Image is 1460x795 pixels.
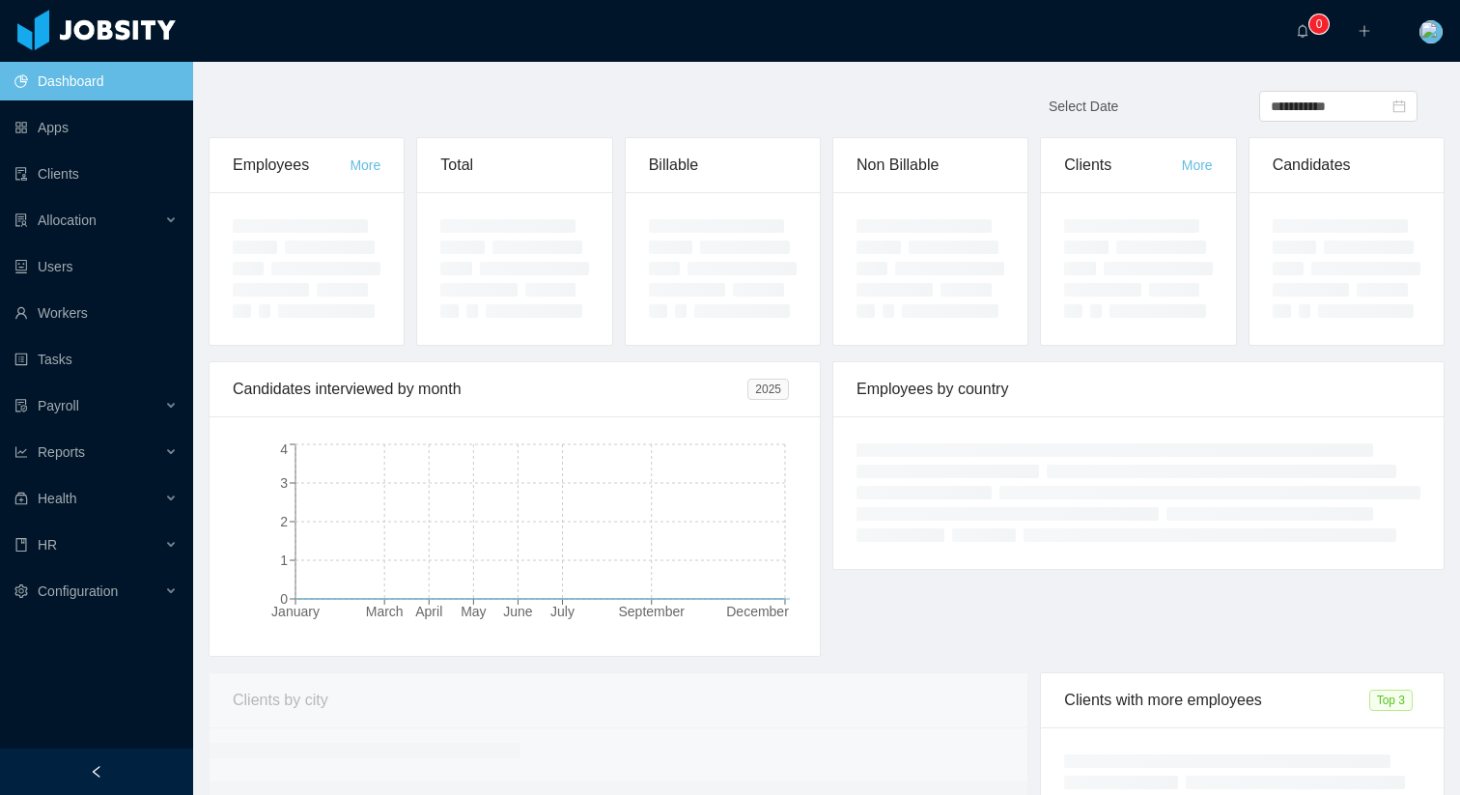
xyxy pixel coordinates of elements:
[649,138,797,192] div: Billable
[14,247,178,286] a: icon: robotUsers
[1182,157,1213,173] a: More
[1369,690,1413,711] span: Top 3
[38,213,97,228] span: Allocation
[550,604,575,619] tspan: July
[38,398,79,413] span: Payroll
[280,475,288,491] tspan: 3
[14,340,178,379] a: icon: profileTasks
[1296,24,1309,38] i: icon: bell
[856,362,1420,416] div: Employees by country
[14,584,28,598] i: icon: setting
[233,362,747,416] div: Candidates interviewed by month
[280,591,288,607] tspan: 0
[14,213,28,227] i: icon: solution
[503,604,533,619] tspan: June
[14,538,28,552] i: icon: book
[14,155,178,193] a: icon: auditClients
[38,537,57,553] span: HR
[726,604,789,619] tspan: December
[14,294,178,332] a: icon: userWorkers
[856,138,1004,192] div: Non Billable
[1273,138,1420,192] div: Candidates
[350,157,380,173] a: More
[38,583,118,599] span: Configuration
[14,108,178,147] a: icon: appstoreApps
[366,604,404,619] tspan: March
[14,62,178,100] a: icon: pie-chartDashboard
[1358,24,1371,38] i: icon: plus
[38,444,85,460] span: Reports
[415,604,442,619] tspan: April
[1419,20,1443,43] img: c3015e21-c54e-479a-ae8b-3e990d3f8e05_65fc739abb2c9.png
[280,514,288,529] tspan: 2
[38,491,76,506] span: Health
[233,138,350,192] div: Employees
[271,604,320,619] tspan: January
[747,379,789,400] span: 2025
[1049,99,1118,114] span: Select Date
[461,604,486,619] tspan: May
[440,138,588,192] div: Total
[1392,99,1406,113] i: icon: calendar
[14,445,28,459] i: icon: line-chart
[280,553,288,568] tspan: 1
[1064,673,1368,727] div: Clients with more employees
[1064,138,1181,192] div: Clients
[14,492,28,505] i: icon: medicine-box
[618,604,685,619] tspan: September
[280,441,288,457] tspan: 4
[1309,14,1329,34] sup: 0
[14,399,28,412] i: icon: file-protect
